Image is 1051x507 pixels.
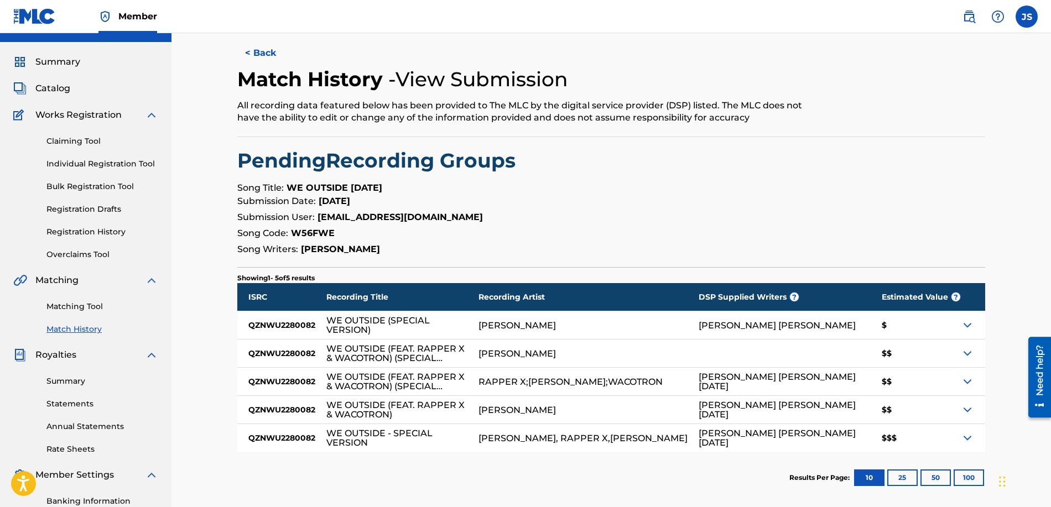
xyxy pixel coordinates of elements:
span: Royalties [35,348,76,362]
img: expand [145,108,158,122]
button: 50 [920,469,951,486]
img: Expand Icon [961,347,974,360]
h2: Pending Recording Groups [237,148,985,173]
a: Claiming Tool [46,135,158,147]
span: Works Registration [35,108,122,122]
button: 100 [954,469,984,486]
img: Expand Icon [961,318,974,332]
img: expand [145,468,158,482]
div: QZNWU2280082 [237,368,326,395]
div: [PERSON_NAME] [PERSON_NAME][DATE] [699,400,860,419]
div: [PERSON_NAME] [PERSON_NAME][DATE] [699,372,860,391]
div: [PERSON_NAME], RAPPER X,[PERSON_NAME] [478,433,688,443]
img: Expand Icon [961,375,974,388]
div: $$ [871,368,961,395]
img: Catalog [13,82,27,95]
img: Expand Icon [961,431,974,445]
a: CatalogCatalog [13,82,70,95]
a: Summary [46,375,158,387]
a: Public Search [958,6,980,28]
iframe: Chat Widget [996,454,1051,507]
div: $ [871,311,961,339]
img: expand [145,348,158,362]
a: Banking Information [46,495,158,507]
a: Rate Sheets [46,443,158,455]
img: search [962,10,976,23]
img: Expand Icon [961,403,974,416]
span: Matching [35,274,79,287]
a: Overclaims Tool [46,249,158,260]
a: SummarySummary [13,55,80,69]
a: Registration Drafts [46,203,158,215]
a: Statements [46,398,158,410]
button: 25 [887,469,918,486]
span: Catalog [35,82,70,95]
span: Member Settings [35,468,114,482]
a: Registration History [46,226,158,238]
button: < Back [237,39,304,67]
button: 10 [854,469,884,486]
span: Song Code: [237,228,288,238]
img: expand [145,274,158,287]
span: Member [118,10,157,23]
strong: [PERSON_NAME] [301,244,380,254]
strong: W56FWE [291,228,335,238]
a: Matching Tool [46,301,158,312]
img: help [991,10,1005,23]
p: Results Per Page: [789,473,852,483]
div: WE OUTSIDE (FEAT. RAPPER X & WACOTRON) [326,400,467,419]
div: $$ [871,396,961,424]
img: Royalties [13,348,27,362]
a: Bulk Registration Tool [46,181,158,192]
img: Top Rightsholder [98,10,112,23]
h2: Match History [237,67,388,92]
strong: [EMAIL_ADDRESS][DOMAIN_NAME] [318,212,483,222]
div: Drag [999,465,1006,498]
div: [PERSON_NAME] [PERSON_NAME][DATE] [699,428,860,447]
img: Member Settings [13,468,27,482]
img: Works Registration [13,108,28,122]
div: Recording Artist [478,283,699,311]
span: Summary [35,55,80,69]
div: WE OUTSIDE (FEAT. RAPPER X & WACOTRON) (SPECIAL VERSION) [326,372,467,391]
div: ISRC [237,283,326,311]
span: Submission Date: [237,196,316,206]
div: [PERSON_NAME] [PERSON_NAME] [699,321,856,330]
div: RAPPER X;[PERSON_NAME];WACOTRON [478,377,663,386]
span: Song Title: [237,182,284,193]
div: [PERSON_NAME] [478,321,556,330]
div: All recording data featured below has been provided to The MLC by the digital service provider (D... [237,100,813,124]
a: Individual Registration Tool [46,158,158,170]
div: $$ [871,339,961,367]
div: [PERSON_NAME] [478,349,556,358]
div: WE OUTSIDE - SPECIAL VERSION [326,428,467,447]
a: Annual Statements [46,421,158,432]
strong: WE OUTSIDE [DATE] [287,182,382,193]
div: Help [987,6,1009,28]
div: QZNWU2280082 [237,311,326,339]
p: Showing 1 - 5 of 5 results [237,273,315,283]
div: User Menu [1016,6,1038,28]
h4: - View Submission [388,67,568,92]
span: ? [790,292,799,301]
div: $$$ [871,424,961,452]
div: DSP Supplied Writers [699,283,871,311]
div: QZNWU2280082 [237,339,326,367]
div: [PERSON_NAME] [478,405,556,415]
span: Song Writers: [237,244,298,254]
strong: [DATE] [319,196,350,206]
div: WE OUTSIDE (FEAT. RAPPER X & WACOTRON) (SPECIAL VERSION) [326,344,467,363]
span: ? [951,292,960,301]
div: WE OUTSIDE (SPECIAL VERSION) [326,316,467,334]
div: QZNWU2280082 [237,424,326,452]
span: Submission User: [237,212,315,222]
div: Recording Title [326,283,478,311]
img: Summary [13,55,27,69]
img: MLC Logo [13,8,56,24]
div: QZNWU2280082 [237,396,326,424]
div: Estimated Value [871,283,961,311]
img: Matching [13,274,27,287]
